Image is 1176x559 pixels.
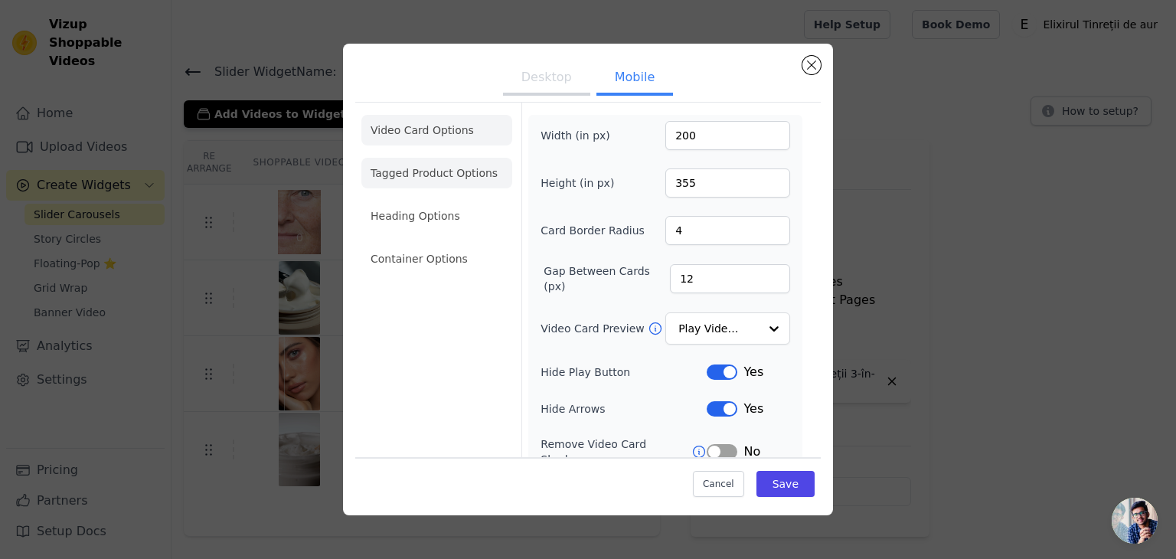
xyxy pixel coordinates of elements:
label: Video Card Preview [541,321,647,336]
label: Hide Arrows [541,401,707,417]
button: Mobile [596,62,673,96]
button: Cancel [693,471,744,497]
a: Open chat [1112,498,1158,544]
button: Save [756,471,815,497]
label: Gap Between Cards (px) [544,263,670,294]
li: Tagged Product Options [361,158,512,188]
label: Width (in px) [541,128,624,143]
li: Video Card Options [361,115,512,145]
span: No [743,443,760,461]
label: Remove Video Card Shadow [541,436,691,467]
label: Hide Play Button [541,364,707,380]
label: Card Border Radius [541,223,645,238]
span: Yes [743,363,763,381]
button: Close modal [802,56,821,74]
label: Height (in px) [541,175,624,191]
span: Yes [743,400,763,418]
li: Container Options [361,244,512,274]
button: Desktop [503,62,590,96]
li: Heading Options [361,201,512,231]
